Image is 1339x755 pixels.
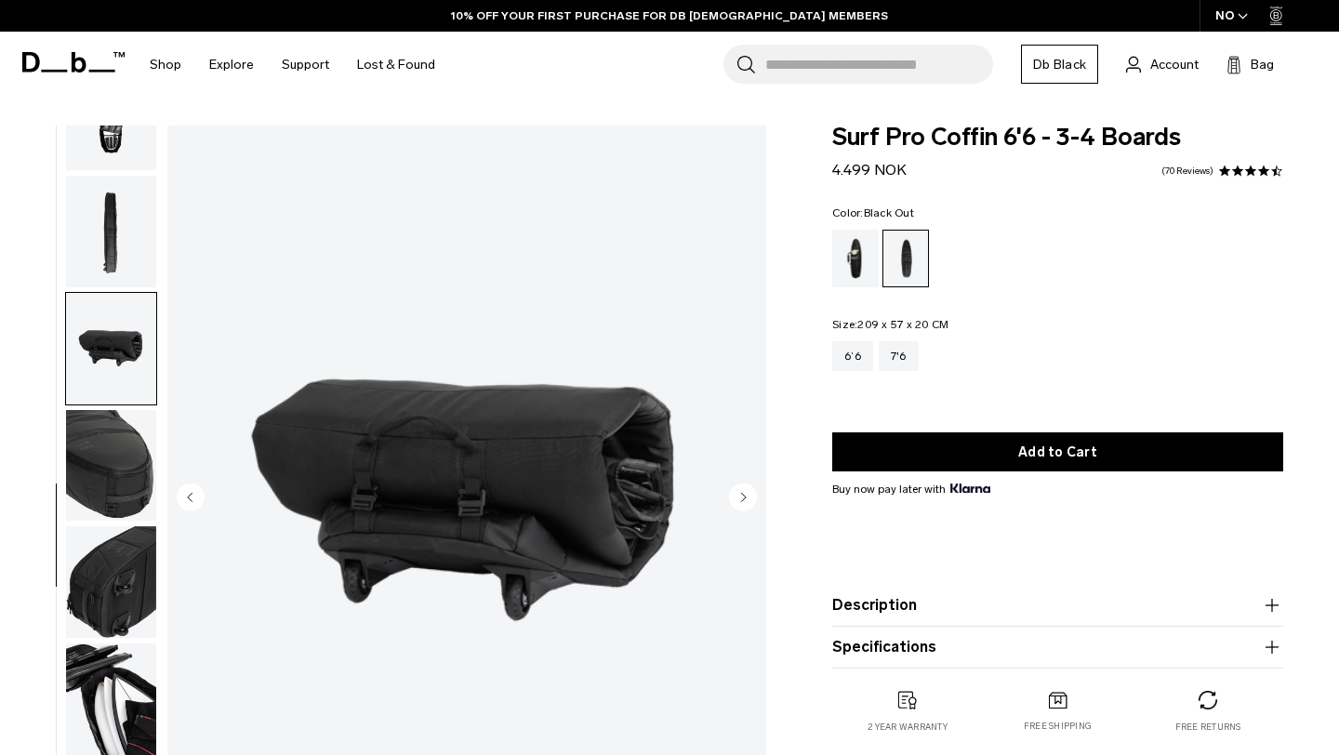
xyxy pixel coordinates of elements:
a: 6’6 [832,341,873,371]
nav: Main Navigation [136,32,449,98]
span: Buy now pay later with [832,481,990,497]
img: Surf Pro Coffin 6'6 - 3-4 Boards [66,410,156,522]
button: Bag [1226,53,1274,75]
a: Black Out [882,230,929,287]
img: Surf Pro Coffin 6'6 - 3-4 Boards [66,293,156,404]
a: Db x New Amsterdam Surf Association [832,230,879,287]
a: Db Black [1021,45,1098,84]
button: Surf Pro Coffin 6'6 - 3-4 Boards [65,175,157,288]
p: Free shipping [1024,720,1092,733]
span: 4.499 NOK [832,161,907,179]
span: 209 x 57 x 20 CM [857,318,948,331]
a: Explore [209,32,254,98]
span: Black Out [864,206,914,219]
button: Surf Pro Coffin 6'6 - 3-4 Boards [65,525,157,639]
a: Lost & Found [357,32,435,98]
span: Surf Pro Coffin 6'6 - 3-4 Boards [832,126,1283,150]
span: Account [1150,55,1199,74]
img: Surf Pro Coffin 6'6 - 3-4 Boards [66,176,156,287]
p: 2 year warranty [868,721,948,734]
a: Account [1126,53,1199,75]
img: Surf Pro Coffin 6'6 - 3-4 Boards [66,526,156,638]
button: Surf Pro Coffin 6'6 - 3-4 Boards [65,292,157,405]
button: Add to Cart [832,432,1283,471]
legend: Color: [832,207,914,219]
legend: Size: [832,319,948,330]
button: Next slide [729,483,757,515]
button: Surf Pro Coffin 6'6 - 3-4 Boards [65,409,157,523]
a: Shop [150,32,181,98]
span: Bag [1251,55,1274,74]
img: Surf Pro Coffin 6'6 - 3-4 Boards [66,643,156,755]
img: {"height" => 20, "alt" => "Klarna"} [950,483,990,493]
button: Specifications [832,636,1283,658]
button: Previous slide [177,483,205,515]
p: Free returns [1175,721,1241,734]
a: Support [282,32,329,98]
a: 70 reviews [1161,166,1213,176]
a: 10% OFF YOUR FIRST PURCHASE FOR DB [DEMOGRAPHIC_DATA] MEMBERS [451,7,888,24]
button: Description [832,594,1283,616]
a: 7'6 [879,341,919,371]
